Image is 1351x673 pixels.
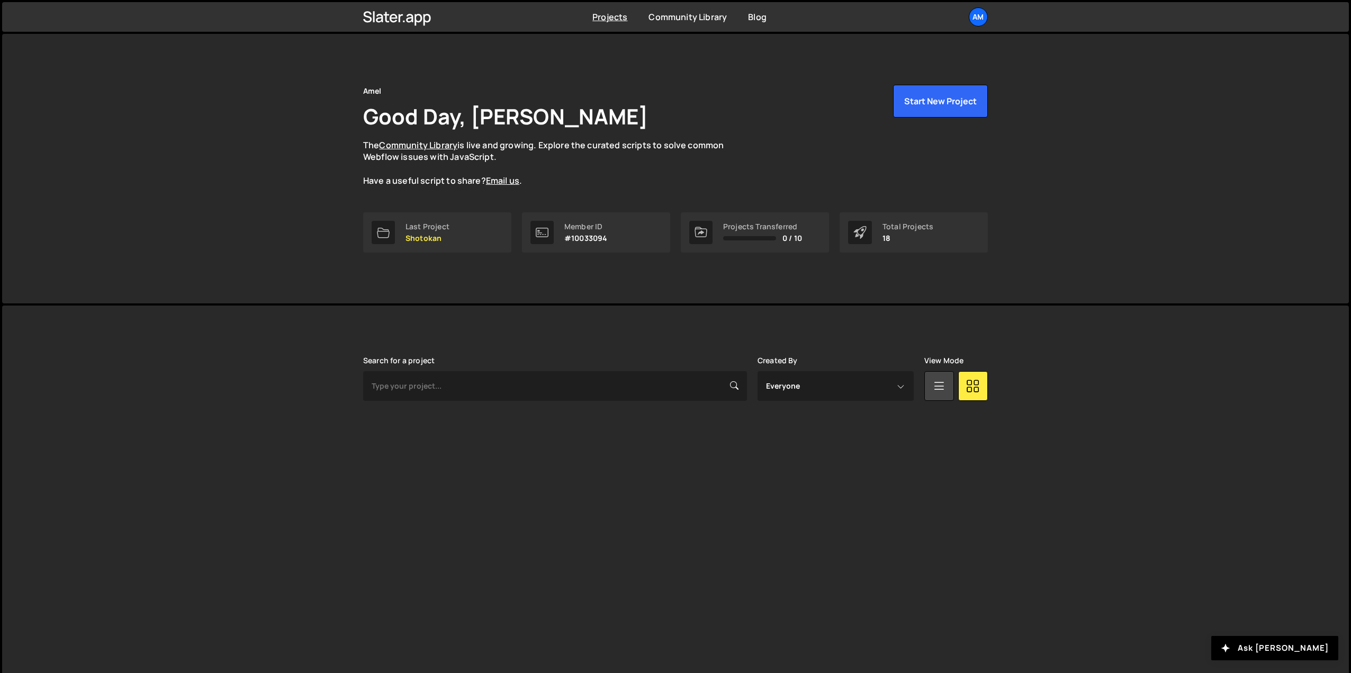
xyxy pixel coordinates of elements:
[893,85,988,118] button: Start New Project
[1211,636,1338,660] button: Ask [PERSON_NAME]
[363,85,382,97] div: Amel
[363,212,511,253] a: Last Project Shotokan
[924,356,963,365] label: View Mode
[969,7,988,26] a: Am
[882,234,933,243] p: 18
[882,222,933,231] div: Total Projects
[782,234,802,243] span: 0 / 10
[564,222,607,231] div: Member ID
[363,356,435,365] label: Search for a project
[363,139,744,187] p: The is live and growing. Explore the curated scripts to solve common Webflow issues with JavaScri...
[379,139,457,151] a: Community Library
[723,222,802,231] div: Projects Transferred
[406,222,449,231] div: Last Project
[758,356,798,365] label: Created By
[649,11,727,23] a: Community Library
[406,234,449,243] p: Shotokan
[363,371,747,401] input: Type your project...
[592,11,627,23] a: Projects
[748,11,767,23] a: Blog
[486,175,519,186] a: Email us
[363,102,648,131] h1: Good Day, [PERSON_NAME]
[564,234,607,243] p: #10033094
